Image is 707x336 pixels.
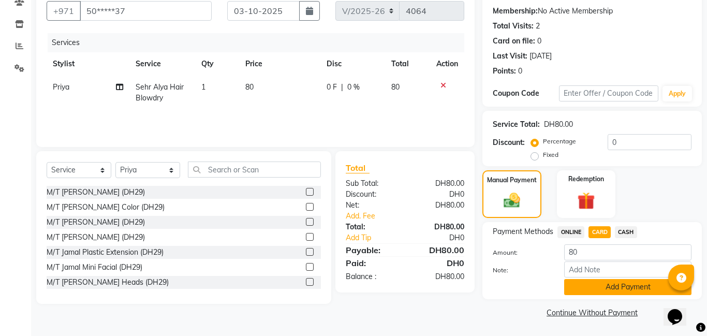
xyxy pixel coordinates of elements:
[338,232,416,243] a: Add Tip
[341,82,343,93] span: |
[405,271,473,282] div: DH80.00
[338,178,405,189] div: Sub Total:
[47,217,145,228] div: M/T [PERSON_NAME] (DH29)
[129,52,195,76] th: Service
[485,248,556,257] label: Amount:
[416,232,472,243] div: DH0
[544,119,573,130] div: DH80.00
[405,200,473,211] div: DH80.00
[536,21,540,32] div: 2
[48,33,472,52] div: Services
[338,222,405,232] div: Total:
[346,163,370,173] span: Total
[47,1,81,21] button: +971
[564,279,691,295] button: Add Payment
[664,295,697,326] iframe: chat widget
[493,137,525,148] div: Discount:
[564,244,691,260] input: Amount
[572,190,600,212] img: _gift.svg
[487,176,537,185] label: Manual Payment
[195,52,239,76] th: Qty
[245,82,254,92] span: 80
[493,6,691,17] div: No Active Membership
[201,82,205,92] span: 1
[338,189,405,200] div: Discount:
[405,178,473,189] div: DH80.00
[484,308,700,318] a: Continue Without Payment
[485,266,556,275] label: Note:
[543,137,576,146] label: Percentage
[405,257,473,269] div: DH0
[136,82,184,103] span: Sehr Alya Hair Blowdry
[493,36,535,47] div: Card on file:
[47,232,145,243] div: M/T [PERSON_NAME] (DH29)
[338,211,472,222] a: Add. Fee
[391,82,400,92] span: 80
[327,82,337,93] span: 0 F
[537,36,541,47] div: 0
[564,261,691,277] input: Add Note
[47,52,129,76] th: Stylist
[529,51,552,62] div: [DATE]
[53,82,69,92] span: Priya
[338,271,405,282] div: Balance :
[559,85,658,101] input: Enter Offer / Coupon Code
[320,52,385,76] th: Disc
[47,187,145,198] div: M/T [PERSON_NAME] (DH29)
[385,52,431,76] th: Total
[188,162,321,178] input: Search or Scan
[493,226,553,237] span: Payment Methods
[493,6,538,17] div: Membership:
[518,66,522,77] div: 0
[662,86,692,101] button: Apply
[405,222,473,232] div: DH80.00
[430,52,464,76] th: Action
[568,174,604,184] label: Redemption
[47,202,165,213] div: M/T [PERSON_NAME] Color (DH29)
[239,52,321,76] th: Price
[498,191,525,210] img: _cash.svg
[405,244,473,256] div: DH80.00
[557,226,584,238] span: ONLINE
[493,66,516,77] div: Points:
[338,257,405,269] div: Paid:
[47,247,164,258] div: M/T Jamal Plastic Extension (DH29)
[347,82,360,93] span: 0 %
[338,244,405,256] div: Payable:
[615,226,637,238] span: CASH
[543,150,558,159] label: Fixed
[338,200,405,211] div: Net:
[80,1,212,21] input: Search by Name/Mobile/Email/Code
[493,88,559,99] div: Coupon Code
[493,51,527,62] div: Last Visit:
[493,119,540,130] div: Service Total:
[47,277,169,288] div: M/T [PERSON_NAME] Heads (DH29)
[47,262,142,273] div: M/T Jamal Mini Facial (DH29)
[493,21,534,32] div: Total Visits:
[588,226,611,238] span: CARD
[405,189,473,200] div: DH0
